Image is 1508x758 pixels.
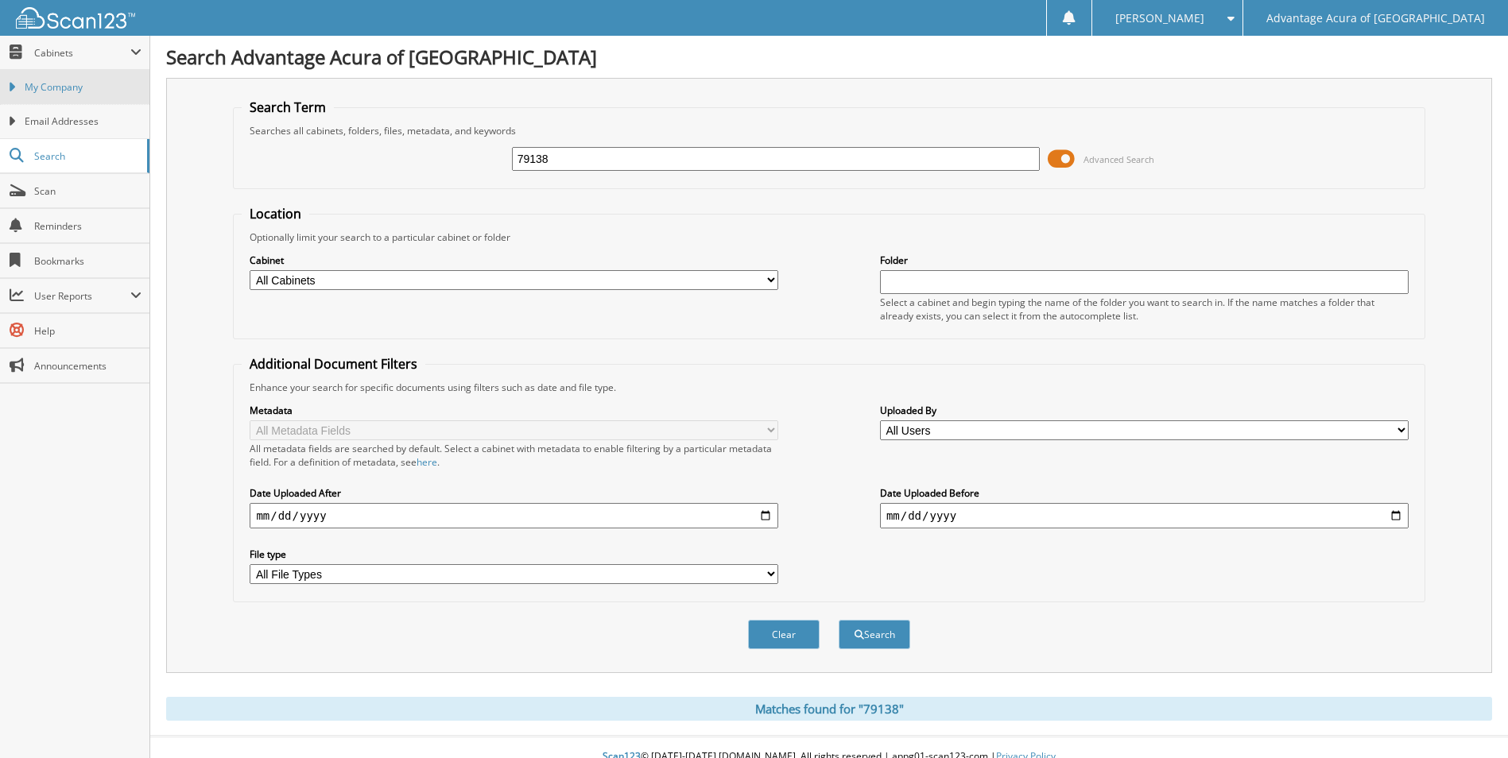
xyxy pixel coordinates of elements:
span: User Reports [34,289,130,303]
label: Uploaded By [880,404,1409,417]
span: Bookmarks [34,254,141,268]
legend: Search Term [242,99,334,116]
span: Scan [34,184,141,198]
img: scan123-logo-white.svg [16,7,135,29]
a: here [417,455,437,469]
label: File type [250,547,778,561]
span: Advantage Acura of [GEOGRAPHIC_DATA] [1266,14,1485,23]
span: My Company [25,80,141,95]
span: Search [34,149,139,163]
legend: Location [242,205,309,222]
label: Date Uploaded After [250,486,778,500]
iframe: Chat Widget [1429,682,1508,758]
button: Search [839,620,910,649]
h1: Search Advantage Acura of [GEOGRAPHIC_DATA] [166,44,1492,70]
div: Optionally limit your search to a particular cabinet or folder [242,230,1416,244]
input: start [250,503,778,528]
span: [PERSON_NAME] [1115,14,1204,23]
div: Searches all cabinets, folders, files, metadata, and keywords [242,124,1416,137]
span: Announcements [34,359,141,373]
label: Date Uploaded Before [880,486,1409,500]
label: Metadata [250,404,778,417]
div: Enhance your search for specific documents using filters such as date and file type. [242,381,1416,394]
span: Cabinets [34,46,130,60]
span: Email Addresses [25,114,141,129]
span: Reminders [34,219,141,233]
span: Help [34,324,141,338]
button: Clear [748,620,820,649]
div: Matches found for "79138" [166,697,1492,721]
label: Cabinet [250,253,778,267]
legend: Additional Document Filters [242,355,425,373]
label: Folder [880,253,1409,267]
div: All metadata fields are searched by default. Select a cabinet with metadata to enable filtering b... [250,442,778,469]
div: Select a cabinet and begin typing the name of the folder you want to search in. If the name match... [880,296,1409,323]
input: end [880,503,1409,528]
span: Advanced Search [1084,153,1154,165]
